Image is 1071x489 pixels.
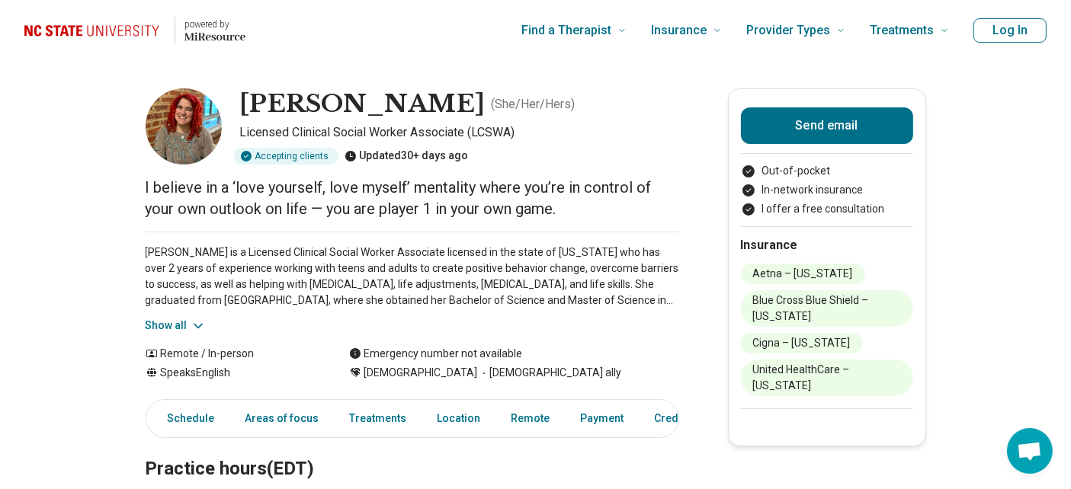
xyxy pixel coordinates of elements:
li: United HealthCare – [US_STATE] [741,360,913,396]
img: Erika Branch, Licensed Clinical Social Worker Associate (LCSWA) [146,88,222,165]
li: Aetna – [US_STATE] [741,264,865,284]
a: Payment [572,403,633,434]
h1: [PERSON_NAME] [240,88,486,120]
li: Blue Cross Blue Shield – [US_STATE] [741,290,913,327]
h2: Practice hours (EDT) [146,420,679,482]
a: Schedule [149,403,224,434]
span: [DEMOGRAPHIC_DATA] ally [478,365,622,381]
a: Location [428,403,490,434]
p: ( She/Her/Hers ) [492,95,576,113]
a: Remote [502,403,560,434]
div: Remote / In-person [146,346,319,362]
a: Areas of focus [236,403,329,434]
div: Emergency number not available [349,346,523,362]
li: Cigna – [US_STATE] [741,333,863,353]
a: Home page [24,6,245,55]
span: [DEMOGRAPHIC_DATA] [364,365,478,381]
span: Insurance [651,20,707,41]
li: I offer a free consultation [741,201,913,217]
button: Log In [973,18,1047,43]
div: Speaks English [146,365,319,381]
a: Credentials [646,403,722,434]
div: Updated 30+ days ago [345,148,469,165]
button: Show all [146,318,206,334]
ul: Payment options [741,163,913,217]
div: Accepting clients [234,148,338,165]
span: Provider Types [746,20,830,41]
button: Send email [741,107,913,144]
p: powered by [184,18,245,30]
p: Licensed Clinical Social Worker Associate (LCSWA) [240,123,679,142]
div: Open chat [1007,428,1053,474]
h2: Insurance [741,236,913,254]
p: I believe in a ‘love yourself, love myself’ mentality where you’re in control of your own outlook... [146,177,679,219]
li: Out-of-pocket [741,163,913,179]
span: Treatments [870,20,934,41]
p: [PERSON_NAME] is a Licensed Clinical Social Worker Associate licensed in the state of [US_STATE] ... [146,244,679,308]
span: Find a Therapist [521,20,611,41]
li: In-network insurance [741,182,913,198]
a: Treatments [341,403,416,434]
